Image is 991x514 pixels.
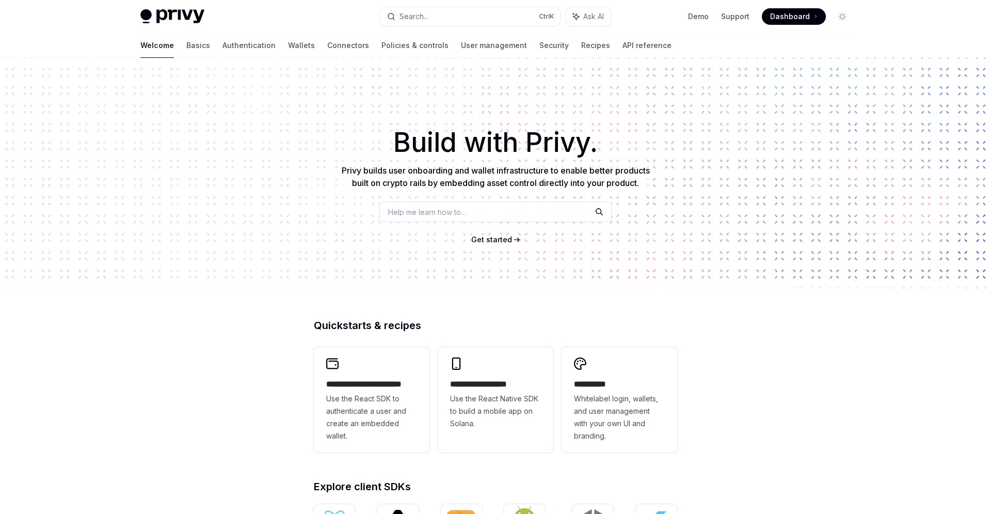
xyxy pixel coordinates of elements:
span: Get started [471,235,512,244]
a: **** **** **** ***Use the React Native SDK to build a mobile app on Solana. [438,347,553,453]
span: Dashboard [770,11,810,22]
a: API reference [622,33,672,58]
button: Toggle dark mode [834,8,851,25]
span: Use the React Native SDK to build a mobile app on Solana. [450,393,541,430]
a: Security [539,33,569,58]
span: Ctrl K [539,12,554,21]
a: Policies & controls [381,33,449,58]
span: Help me learn how to… [388,207,467,217]
a: Demo [688,11,709,22]
a: Connectors [327,33,369,58]
span: Ask AI [583,11,604,22]
span: Quickstarts & recipes [314,320,421,331]
a: User management [461,33,527,58]
a: Wallets [288,33,315,58]
span: Build with Privy. [393,133,598,152]
a: Support [721,11,749,22]
button: Ask AI [566,7,611,26]
a: Get started [471,235,512,245]
a: Basics [186,33,210,58]
div: Search... [399,10,428,23]
span: Privy builds user onboarding and wallet infrastructure to enable better products built on crypto ... [342,165,650,188]
img: light logo [140,9,204,24]
span: Use the React SDK to authenticate a user and create an embedded wallet. [326,393,417,442]
a: Welcome [140,33,174,58]
a: Dashboard [762,8,826,25]
span: Explore client SDKs [314,481,411,492]
span: Whitelabel login, wallets, and user management with your own UI and branding. [574,393,665,442]
a: **** *****Whitelabel login, wallets, and user management with your own UI and branding. [562,347,677,453]
a: Authentication [222,33,276,58]
a: Recipes [581,33,610,58]
button: Search...CtrlK [380,7,561,26]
